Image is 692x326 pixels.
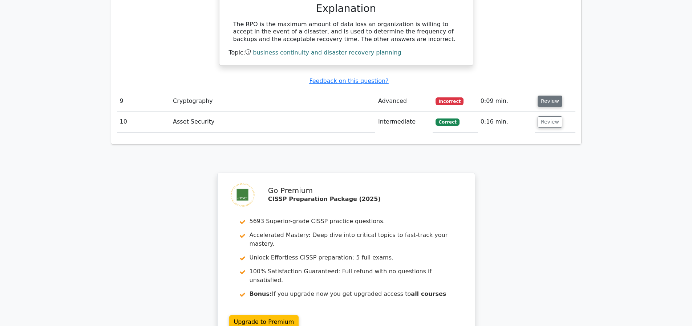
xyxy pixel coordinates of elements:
[229,49,464,57] div: Topic:
[253,49,401,56] a: business continuity and disaster recovery planning
[436,118,459,126] span: Correct
[478,91,535,112] td: 0:09 min.
[233,3,459,15] h3: Explanation
[170,91,375,112] td: Cryptography
[375,91,433,112] td: Advanced
[538,116,562,128] button: Review
[117,112,170,132] td: 10
[309,77,388,84] a: Feedback on this question?
[170,112,375,132] td: Asset Security
[117,91,170,112] td: 9
[436,97,464,105] span: Incorrect
[478,112,535,132] td: 0:16 min.
[233,21,459,43] div: The RPO is the maximum amount of data loss an organization is willing to accept in the event of a...
[538,96,562,107] button: Review
[375,112,433,132] td: Intermediate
